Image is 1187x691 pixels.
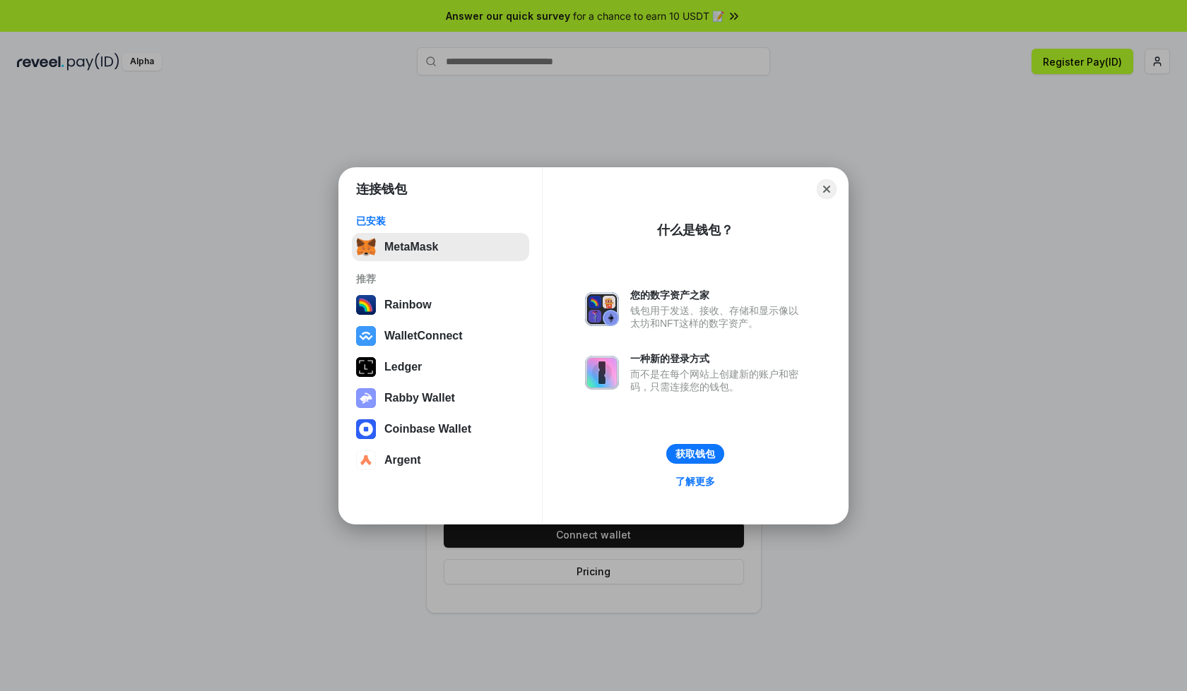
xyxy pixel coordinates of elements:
[352,415,529,443] button: Coinbase Wallet
[384,241,438,253] div: MetaMask
[384,330,463,342] div: WalletConnect
[630,304,805,330] div: 钱包用于发送、接收、存储和显示像以太坊和NFT这样的数字资产。
[666,444,724,464] button: 获取钱包
[356,450,376,470] img: svg+xml,%3Csvg%20width%3D%2228%22%20height%3D%2228%22%20viewBox%3D%220%200%2028%2028%22%20fill%3D...
[356,215,525,227] div: 已安装
[384,361,422,373] div: Ledger
[352,384,529,412] button: Rabby Wallet
[352,353,529,381] button: Ledger
[667,472,724,491] a: 了解更多
[630,352,805,365] div: 一种新的登录方式
[675,447,715,460] div: 获取钱包
[675,475,715,488] div: 了解更多
[384,392,455,404] div: Rabby Wallet
[356,419,376,439] img: svg+xml,%3Csvg%20width%3D%2228%22%20height%3D%2228%22%20viewBox%3D%220%200%2028%2028%22%20fill%3D...
[630,289,805,301] div: 您的数字资产之家
[356,181,407,198] h1: 连接钱包
[356,237,376,257] img: svg+xml,%3Csvg%20fill%3D%22none%22%20height%3D%2233%22%20viewBox%3D%220%200%2035%2033%22%20width%...
[384,454,421,467] div: Argent
[817,179,837,199] button: Close
[384,299,432,311] div: Rainbow
[356,295,376,315] img: svg+xml,%3Csvg%20width%3D%22120%22%20height%3D%22120%22%20viewBox%3D%220%200%20120%20120%22%20fil...
[657,222,733,239] div: 什么是钱包？
[352,446,529,474] button: Argent
[384,423,471,435] div: Coinbase Wallet
[630,368,805,393] div: 而不是在每个网站上创建新的账户和密码，只需连接您的钱包。
[352,291,529,319] button: Rainbow
[585,356,619,390] img: svg+xml,%3Csvg%20xmlns%3D%22http%3A%2F%2Fwww.w3.org%2F2000%2Fsvg%22%20fill%3D%22none%22%20viewBox...
[356,326,376,346] img: svg+xml,%3Csvg%20width%3D%2228%22%20height%3D%2228%22%20viewBox%3D%220%200%2028%2028%22%20fill%3D...
[356,272,525,285] div: 推荐
[356,357,376,377] img: svg+xml,%3Csvg%20xmlns%3D%22http%3A%2F%2Fwww.w3.org%2F2000%2Fsvg%22%20width%3D%2228%22%20height%3...
[585,292,619,326] img: svg+xml,%3Csvg%20xmlns%3D%22http%3A%2F%2Fwww.w3.org%2F2000%2Fsvg%22%20fill%3D%22none%22%20viewBox...
[352,322,529,350] button: WalletConnect
[352,233,529,261] button: MetaMask
[356,388,376,408] img: svg+xml,%3Csvg%20xmlns%3D%22http%3A%2F%2Fwww.w3.org%2F2000%2Fsvg%22%20fill%3D%22none%22%20viewBox...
